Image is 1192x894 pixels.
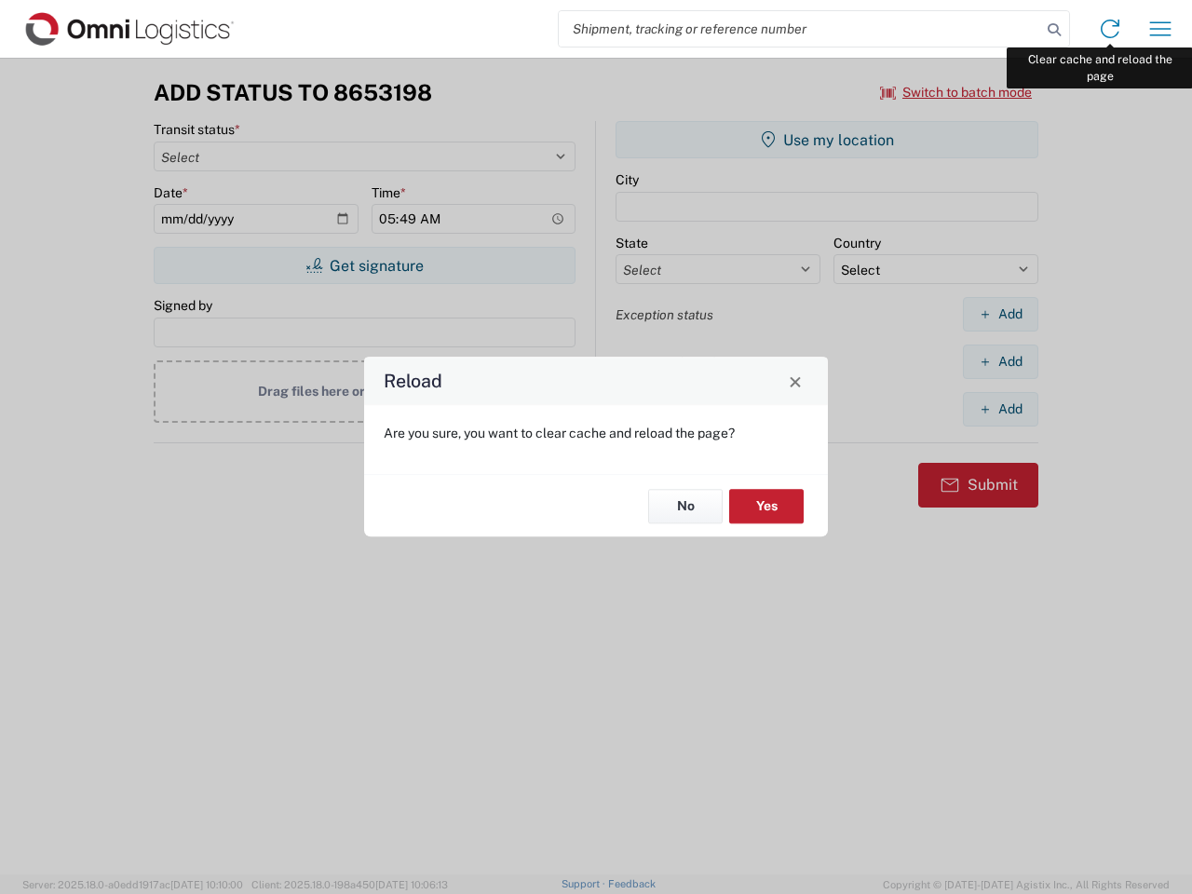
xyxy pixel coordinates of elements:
h4: Reload [384,368,442,395]
button: Yes [729,489,804,523]
p: Are you sure, you want to clear cache and reload the page? [384,425,808,441]
button: No [648,489,723,523]
input: Shipment, tracking or reference number [559,11,1041,47]
button: Close [782,368,808,394]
